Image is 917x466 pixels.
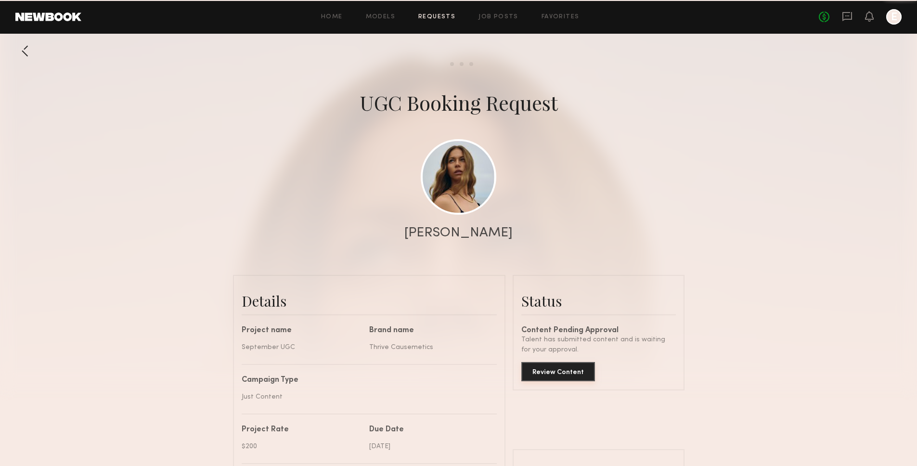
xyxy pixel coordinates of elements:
[404,226,513,240] div: [PERSON_NAME]
[242,392,490,402] div: Just Content
[360,89,558,116] div: UGC Booking Request
[369,327,490,335] div: Brand name
[521,327,676,335] div: Content Pending Approval
[418,14,455,20] a: Requests
[478,14,518,20] a: Job Posts
[886,9,902,25] a: E
[366,14,395,20] a: Models
[369,441,490,452] div: [DATE]
[369,342,490,352] div: Thrive Causemetics
[242,327,362,335] div: Project name
[242,376,490,384] div: Campaign Type
[242,342,362,352] div: September UGC
[521,335,676,355] div: Talent has submitted content and is waiting for your approval.
[521,291,676,311] div: Status
[542,14,580,20] a: Favorites
[321,14,343,20] a: Home
[242,441,362,452] div: $200
[369,426,490,434] div: Due Date
[242,291,497,311] div: Details
[521,362,595,381] button: Review Content
[242,426,362,434] div: Project Rate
